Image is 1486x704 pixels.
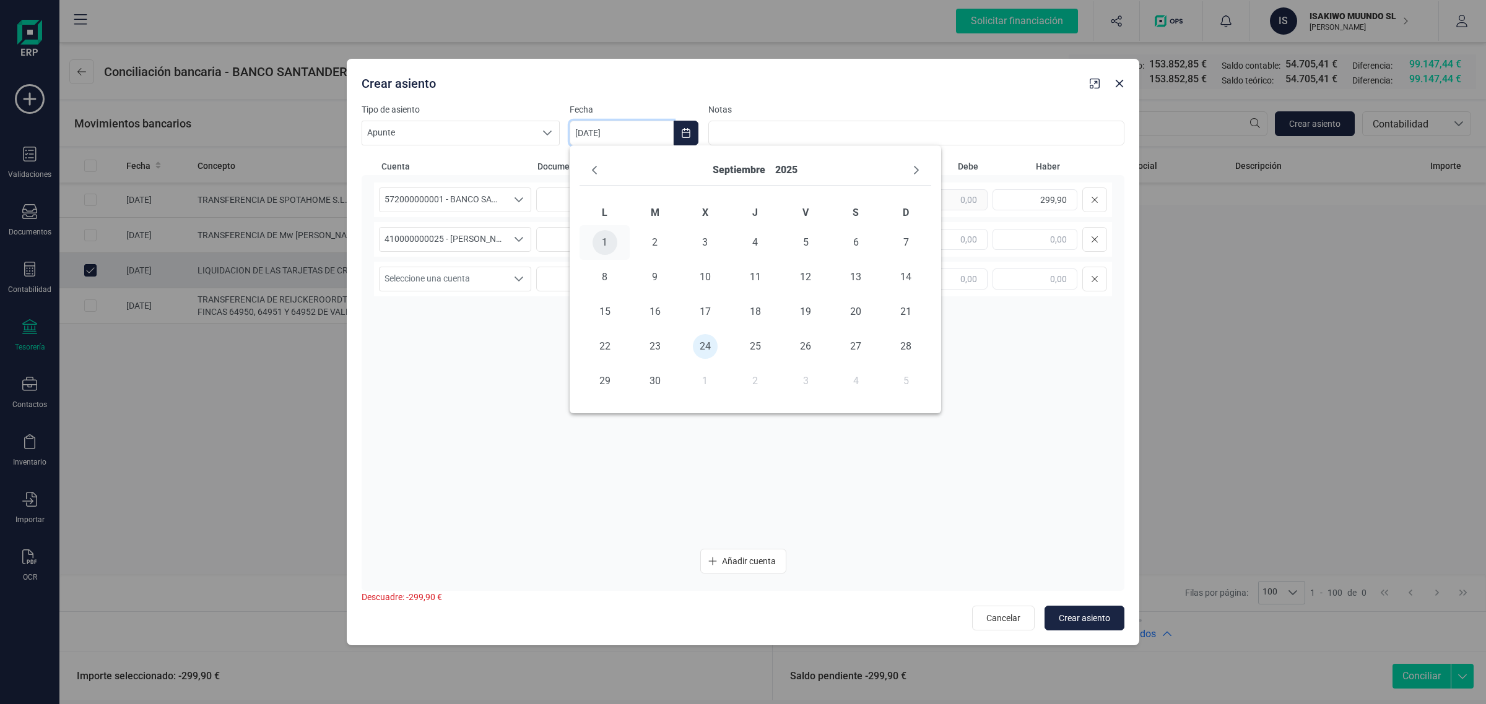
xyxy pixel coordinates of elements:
label: Tipo de asiento [362,103,560,116]
td: 11/09/2025 [730,260,780,294]
td: 24/09/2025 [680,329,730,364]
span: 17 [693,299,718,324]
td: 03/10/2025 [781,364,831,398]
button: Previous Month [584,160,604,180]
button: Choose Year [775,160,797,180]
td: 05/09/2025 [781,225,831,260]
button: Choose Date [674,121,698,145]
span: 9 [643,265,667,290]
span: X [702,207,708,218]
label: Fecha [570,103,698,116]
td: 21/09/2025 [881,294,931,329]
span: 21 [893,299,918,324]
span: 30 [643,369,667,393]
span: 410000000025 - [PERSON_NAME] [380,228,507,251]
td: 06/09/2025 [831,225,881,260]
span: 4 [743,230,768,255]
td: 07/09/2025 [881,225,931,260]
button: Añadir cuenta [700,549,786,573]
button: Next Month [906,160,926,180]
button: Crear asiento [1045,606,1124,630]
span: M [651,207,659,218]
td: 01/10/2025 [680,364,730,398]
button: Close [1110,74,1129,93]
span: Descuadre: -299,90 € [362,592,442,602]
span: 20 [843,299,868,324]
span: 11 [743,265,768,290]
td: 14/09/2025 [881,260,931,294]
td: 17/09/2025 [680,294,730,329]
span: 5 [793,230,818,255]
span: Documento [537,160,637,173]
td: 29/09/2025 [580,364,630,398]
span: 29 [593,369,617,393]
span: 28 [893,334,918,359]
span: 23 [643,334,667,359]
td: 04/10/2025 [831,364,881,398]
input: 0,00 [903,229,988,250]
span: 572000000001 - BANCO SANTANDER ****0401 [380,188,507,212]
span: 18 [743,299,768,324]
span: V [802,207,809,218]
span: Cancelar [986,612,1020,624]
span: 10 [693,265,718,290]
span: 16 [643,299,667,324]
span: 8 [593,265,617,290]
td: 03/09/2025 [680,225,730,260]
span: Seleccione una cuenta [380,267,507,291]
td: 12/09/2025 [781,260,831,294]
td: 13/09/2025 [831,260,881,294]
input: 0,00 [993,268,1077,290]
div: Crear asiento [357,70,1085,92]
td: 08/09/2025 [580,260,630,294]
span: 24 [693,334,718,359]
div: Seleccione una cuenta [507,188,531,212]
span: 12 [793,265,818,290]
span: 19 [793,299,818,324]
input: 0,00 [993,229,1077,250]
button: Cancelar [972,606,1035,630]
td: 02/09/2025 [630,225,680,260]
span: Apunte [362,121,536,145]
td: 01/09/2025 [580,225,630,260]
span: L [602,207,607,218]
span: 7 [893,230,918,255]
td: 22/09/2025 [580,329,630,364]
label: Notas [708,103,1124,116]
span: 22 [593,334,617,359]
td: 27/09/2025 [831,329,881,364]
div: Seleccione una cuenta [507,267,531,291]
span: S [853,207,859,218]
span: Cuenta [381,160,532,173]
td: 05/10/2025 [881,364,931,398]
td: 18/09/2025 [730,294,780,329]
span: Añadir cuenta [722,555,776,567]
td: 25/09/2025 [730,329,780,364]
td: 15/09/2025 [580,294,630,329]
span: 2 [643,230,667,255]
div: Choose Date [570,145,941,413]
td: 30/09/2025 [630,364,680,398]
td: 10/09/2025 [680,260,730,294]
span: Crear asiento [1059,612,1110,624]
span: 6 [843,230,868,255]
span: 15 [593,299,617,324]
span: D [903,207,909,218]
input: 0,00 [993,189,1077,210]
input: 0,00 [903,189,988,210]
td: 16/09/2025 [630,294,680,329]
input: 0,00 [903,268,988,290]
div: Seleccione una cuenta [507,228,531,251]
span: 14 [893,265,918,290]
button: Choose Month [713,160,765,180]
span: 26 [793,334,818,359]
td: 19/09/2025 [781,294,831,329]
span: 1 [593,230,617,255]
span: 27 [843,334,868,359]
td: 04/09/2025 [730,225,780,260]
td: 26/09/2025 [781,329,831,364]
td: 23/09/2025 [630,329,680,364]
td: 28/09/2025 [881,329,931,364]
td: 09/09/2025 [630,260,680,294]
span: J [752,207,758,218]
